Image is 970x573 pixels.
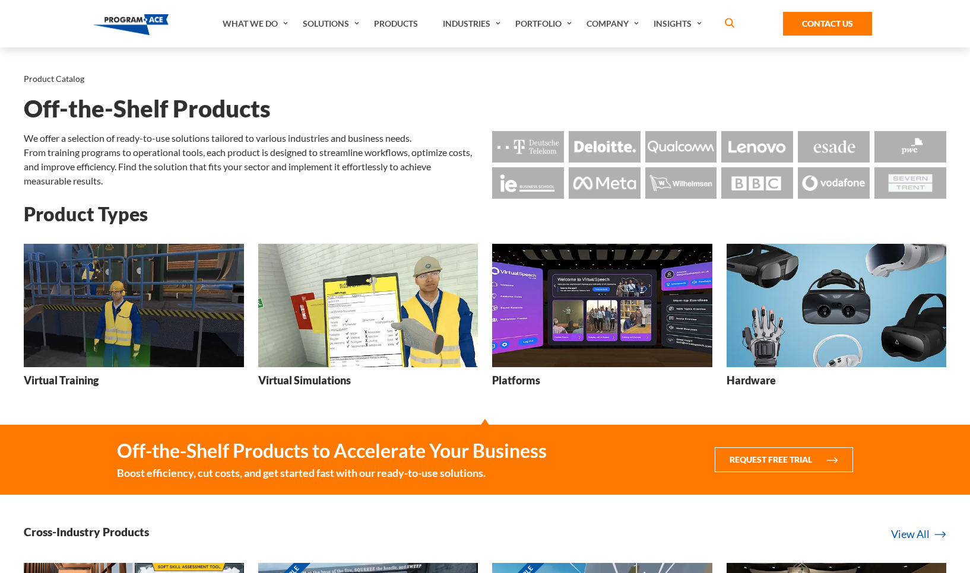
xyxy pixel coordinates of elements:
[727,244,947,397] a: Hardware
[874,167,946,199] img: Logo - Seven Trent
[24,244,244,367] img: Virtual Training
[24,71,84,87] li: Product Catalog
[798,167,870,199] img: Logo - Vodafone
[891,526,946,542] a: View All
[24,524,149,539] h3: Cross-Industry Products
[24,373,99,388] h3: Virtual Training
[258,373,351,388] h3: Virtual Simulations
[24,145,478,188] p: From training programs to operational tools, each product is designed to streamline workflows, op...
[727,244,947,367] img: Hardware
[798,131,870,163] img: Logo - Esade
[492,373,540,388] h3: Platforms
[492,244,712,397] a: Platforms
[258,244,478,367] img: Virtual Simulations
[492,131,564,163] img: Logo - Deutsche Telekom
[645,167,717,199] img: Logo - Wilhemsen
[24,203,946,224] h2: Product Types
[117,465,547,480] small: Boost efficiency, cut costs, and get started fast with our ready-to-use solutions.
[783,12,872,36] a: Contact Us
[569,131,641,163] img: Logo - Deloitte
[117,439,547,463] strong: Off-the-Shelf Products to Accelerate Your Business
[24,244,244,397] a: Virtual Training
[727,373,776,388] h3: Hardware
[569,167,641,199] img: Logo - Meta
[24,71,946,87] nav: breadcrumb
[715,447,853,472] button: Request Free Trial
[721,131,793,163] img: Logo - Lenovo
[24,131,478,145] p: We offer a selection of ready-to-use solutions tailored to various industries and business needs.
[645,131,717,163] img: Logo - Qualcomm
[492,167,564,199] img: Logo - Ie Business School
[258,244,478,397] a: Virtual Simulations
[24,98,946,119] h1: Off-the-Shelf Products
[721,167,793,199] img: Logo - BBC
[492,244,712,367] img: Platforms
[93,14,169,35] img: Program-Ace
[874,131,946,163] img: Logo - Pwc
